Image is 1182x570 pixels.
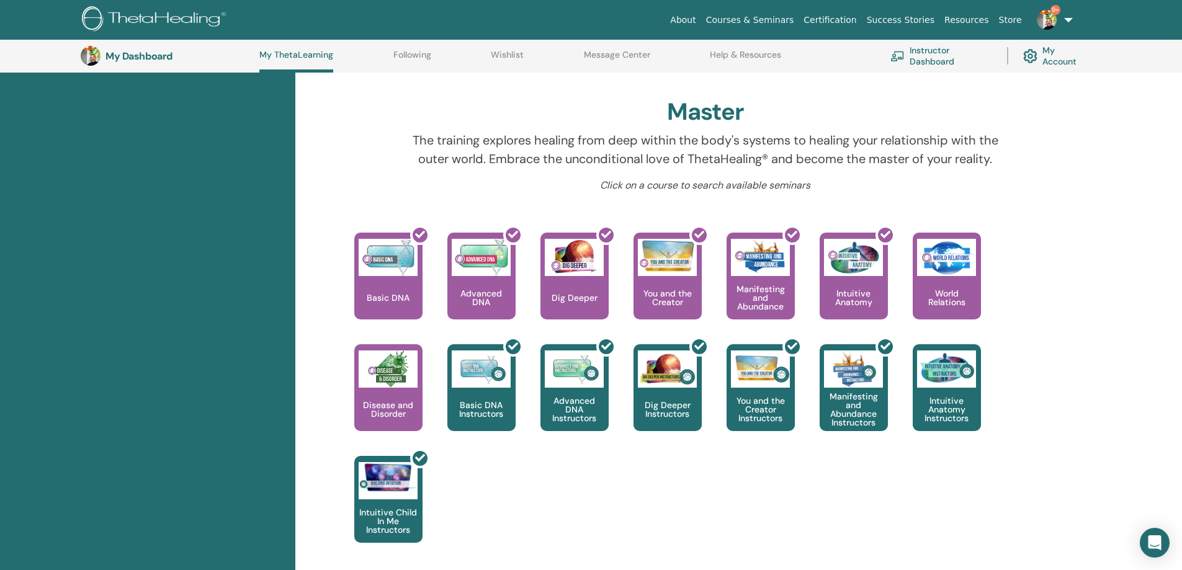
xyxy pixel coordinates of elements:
[540,344,609,456] a: Advanced DNA Instructors Advanced DNA Instructors
[1023,46,1037,66] img: cog.svg
[634,289,702,306] p: You and the Creator
[491,50,524,69] a: Wishlist
[862,9,939,32] a: Success Stories
[634,344,702,456] a: Dig Deeper Instructors Dig Deeper Instructors
[359,239,418,276] img: Basic DNA
[820,392,888,427] p: Manifesting and Abundance Instructors
[447,233,516,344] a: Advanced DNA Advanced DNA
[917,350,976,388] img: Intuitive Anatomy Instructors
[727,285,795,311] p: Manifesting and Abundance
[545,239,604,276] img: Dig Deeper
[665,9,701,32] a: About
[447,401,516,418] p: Basic DNA Instructors
[799,9,861,32] a: Certification
[584,50,650,69] a: Message Center
[913,344,981,456] a: Intuitive Anatomy Instructors Intuitive Anatomy Instructors
[890,42,992,69] a: Instructor Dashboard
[727,233,795,344] a: Manifesting and Abundance Manifesting and Abundance
[1050,5,1060,15] span: 9+
[634,233,702,344] a: You and the Creator You and the Creator
[634,401,702,418] p: Dig Deeper Instructors
[393,50,431,69] a: Following
[820,289,888,306] p: Intuitive Anatomy
[447,344,516,456] a: Basic DNA Instructors Basic DNA Instructors
[81,46,101,66] img: default.jpg
[354,233,423,344] a: Basic DNA Basic DNA
[820,233,888,344] a: Intuitive Anatomy Intuitive Anatomy
[667,98,744,127] h2: Master
[359,462,418,492] img: Intuitive Child In Me Instructors
[913,233,981,344] a: World Relations World Relations
[820,344,888,456] a: Manifesting and Abundance Instructors Manifesting and Abundance Instructors
[701,9,799,32] a: Courses & Seminars
[540,233,609,344] a: Dig Deeper Dig Deeper
[409,178,1001,193] p: Click on a course to search available seminars
[540,396,609,422] p: Advanced DNA Instructors
[890,51,905,61] img: chalkboard-teacher.svg
[727,396,795,422] p: You and the Creator Instructors
[913,396,981,422] p: Intuitive Anatomy Instructors
[409,131,1001,168] p: The training explores healing from deep within the body's systems to healing your relationship wi...
[1140,528,1170,558] div: Open Intercom Messenger
[354,508,423,534] p: Intuitive Child In Me Instructors
[824,350,883,388] img: Manifesting and Abundance Instructors
[545,350,604,388] img: Advanced DNA Instructors
[354,344,423,456] a: Disease and Disorder Disease and Disorder
[824,239,883,276] img: Intuitive Anatomy
[547,293,602,302] p: Dig Deeper
[917,239,976,276] img: World Relations
[359,350,418,388] img: Disease and Disorder
[710,50,781,69] a: Help & Resources
[731,350,790,388] img: You and the Creator Instructors
[1037,10,1057,30] img: default.jpg
[82,6,230,34] img: logo.png
[105,50,230,62] h3: My Dashboard
[994,9,1027,32] a: Store
[354,401,423,418] p: Disease and Disorder
[447,289,516,306] p: Advanced DNA
[638,350,697,388] img: Dig Deeper Instructors
[259,50,333,73] a: My ThetaLearning
[1023,42,1089,69] a: My Account
[452,239,511,276] img: Advanced DNA
[727,344,795,456] a: You and the Creator Instructors You and the Creator Instructors
[731,239,790,276] img: Manifesting and Abundance
[913,289,981,306] p: World Relations
[638,239,697,273] img: You and the Creator
[452,350,511,388] img: Basic DNA Instructors
[354,456,423,568] a: Intuitive Child In Me Instructors Intuitive Child In Me Instructors
[939,9,994,32] a: Resources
